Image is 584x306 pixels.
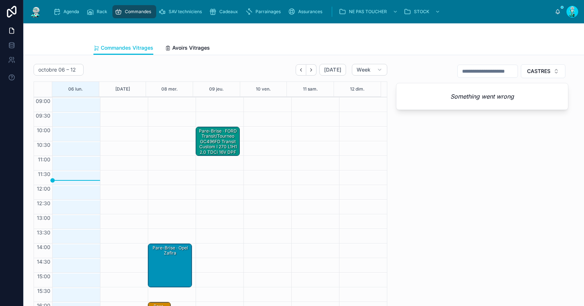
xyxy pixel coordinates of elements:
[34,112,52,119] span: 09:30
[112,5,156,18] a: Commandes
[34,98,52,104] span: 09:00
[324,66,341,73] span: [DATE]
[296,64,306,76] button: Back
[64,9,79,15] span: Agenda
[196,127,239,156] div: Pare-Brise · FORD Transit/Tourneo GC496FD Transit Custom I 270 L1H1 2.0 TDCi 16V DPF Fourgon cour...
[349,9,387,15] span: NE PAS TOUCHER
[48,4,555,20] div: scrollable content
[35,200,52,206] span: 12:30
[352,64,387,76] button: Week
[521,64,565,78] button: Select Button
[101,44,153,51] span: Commandes Vitrages
[319,64,346,76] button: [DATE]
[209,82,224,96] button: 09 jeu.
[35,229,52,236] span: 13:30
[35,185,52,192] span: 12:00
[35,288,52,294] span: 15:30
[68,82,83,96] button: 06 lun.
[161,82,178,96] button: 08 mer.
[156,5,207,18] a: SAV techniciens
[197,128,239,166] div: Pare-Brise · FORD Transit/Tourneo GC496FD Transit Custom I 270 L1H1 2.0 TDCi 16V DPF Fourgon cour...
[35,244,52,250] span: 14:00
[172,44,210,51] span: Avoirs Vitrages
[450,92,514,101] em: Something went wrong
[165,41,210,56] a: Avoirs Vitrages
[286,5,327,18] a: Assurances
[527,68,550,75] span: CASTRES
[357,66,370,73] span: Week
[256,82,271,96] button: 10 ven.
[303,82,318,96] button: 11 sam.
[149,245,191,257] div: Pare-Brise · opel zafira
[84,5,112,18] a: Rack
[35,215,52,221] span: 13:00
[148,244,192,287] div: Pare-Brise · opel zafira
[93,41,153,55] a: Commandes Vitrages
[243,5,286,18] a: Parrainages
[414,9,429,15] span: STOCK
[35,259,52,265] span: 14:30
[115,82,130,96] button: [DATE]
[255,9,281,15] span: Parrainages
[169,9,202,15] span: SAV techniciens
[35,273,52,279] span: 15:00
[97,9,107,15] span: Rack
[337,5,401,18] a: NE PAS TOUCHER
[350,82,365,96] button: 12 dim.
[207,5,243,18] a: Cadeaux
[219,9,238,15] span: Cadeaux
[35,127,52,133] span: 10:00
[306,64,316,76] button: Next
[38,66,76,73] h2: octobre 06 – 12
[29,6,42,18] img: App logo
[298,9,322,15] span: Assurances
[36,156,52,162] span: 11:00
[35,142,52,148] span: 10:30
[51,5,84,18] a: Agenda
[36,171,52,177] span: 11:30
[401,5,444,18] a: STOCK
[125,9,151,15] span: Commandes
